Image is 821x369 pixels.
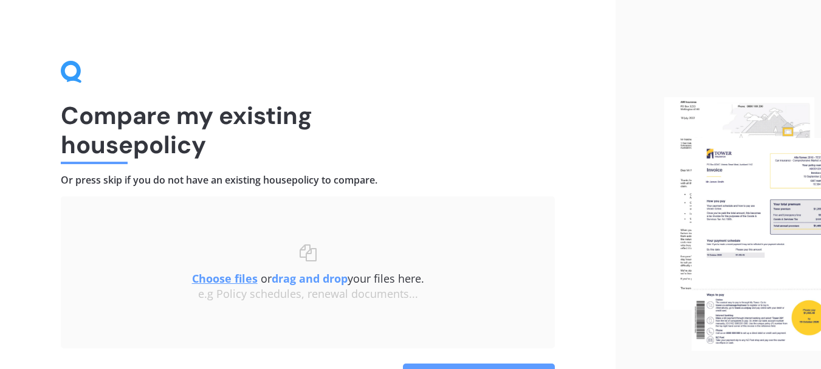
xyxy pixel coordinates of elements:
h1: Compare my existing house policy [61,101,555,159]
img: files.webp [664,97,821,350]
u: Choose files [192,271,258,286]
span: or your files here. [192,271,424,286]
h4: Or press skip if you do not have an existing house policy to compare. [61,174,555,187]
b: drag and drop [272,271,348,286]
div: e.g Policy schedules, renewal documents... [85,288,531,301]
